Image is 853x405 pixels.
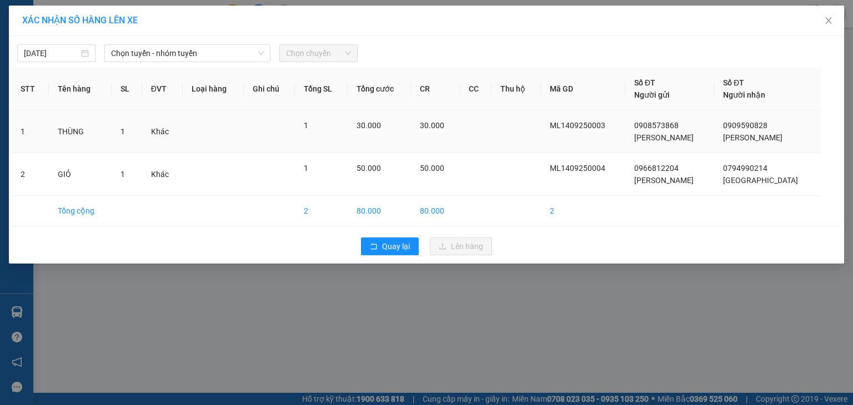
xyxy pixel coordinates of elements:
span: [GEOGRAPHIC_DATA] [723,176,798,185]
span: Số ĐT [723,78,744,87]
th: Tổng cước [348,68,411,110]
span: Người gửi [634,90,670,99]
th: Thu hộ [491,68,541,110]
th: CR [411,68,459,110]
td: THÙNG [49,110,112,153]
td: Tổng cộng [49,196,112,226]
span: 30.000 [357,121,381,130]
span: [PERSON_NAME] [723,133,782,142]
td: Khác [142,110,183,153]
th: Ghi chú [244,68,295,110]
span: 1 [121,127,125,136]
span: ML1409250003 [550,121,605,130]
span: down [258,50,264,57]
span: 30.000 [420,121,444,130]
span: Người nhận [723,90,765,99]
th: Tên hàng [49,68,112,110]
td: 80.000 [348,196,411,226]
span: 50.000 [357,164,381,173]
span: 0909590828 [723,121,767,130]
span: 0908573868 [634,121,679,130]
span: 1 [121,170,125,179]
input: 14/09/2025 [24,47,79,59]
span: XÁC NHẬN SỐ HÀNG LÊN XE [22,15,138,26]
td: 80.000 [411,196,459,226]
span: ML1409250004 [550,164,605,173]
span: 1 [304,121,308,130]
th: CC [460,68,492,110]
td: 2 [12,153,49,196]
button: rollbackQuay lại [361,237,419,255]
span: 0794990214 [723,164,767,173]
span: rollback [370,242,378,251]
span: Chọn chuyến [286,45,351,62]
span: [PERSON_NAME] [634,133,694,142]
td: GIỎ [49,153,112,196]
th: SL [112,68,142,110]
span: [PERSON_NAME] [634,176,694,185]
span: Quay lại [382,240,410,252]
button: Close [813,6,844,37]
td: Khác [142,153,183,196]
span: Chọn tuyến - nhóm tuyến [111,45,264,62]
td: 1 [12,110,49,153]
th: Loại hàng [183,68,243,110]
th: STT [12,68,49,110]
span: 1 [304,164,308,173]
span: 0966812204 [634,164,679,173]
span: Số ĐT [634,78,655,87]
th: Tổng SL [295,68,348,110]
span: 50.000 [420,164,444,173]
th: Mã GD [541,68,625,110]
td: 2 [295,196,348,226]
td: 2 [541,196,625,226]
th: ĐVT [142,68,183,110]
span: close [824,16,833,25]
button: uploadLên hàng [430,237,492,255]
